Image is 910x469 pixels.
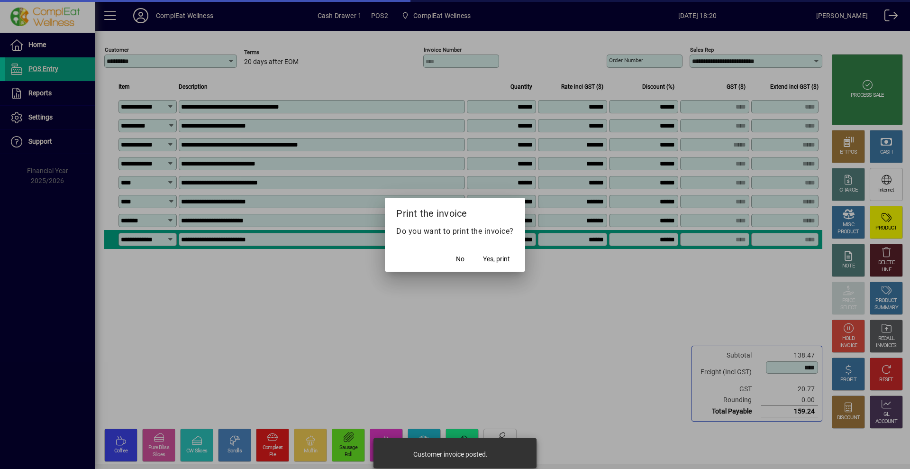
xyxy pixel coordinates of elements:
span: Yes, print [483,254,510,264]
button: No [445,251,475,268]
div: Customer invoice posted. [413,450,488,459]
span: No [456,254,464,264]
h2: Print the invoice [385,198,525,225]
button: Yes, print [479,251,514,268]
p: Do you want to print the invoice? [396,226,514,237]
